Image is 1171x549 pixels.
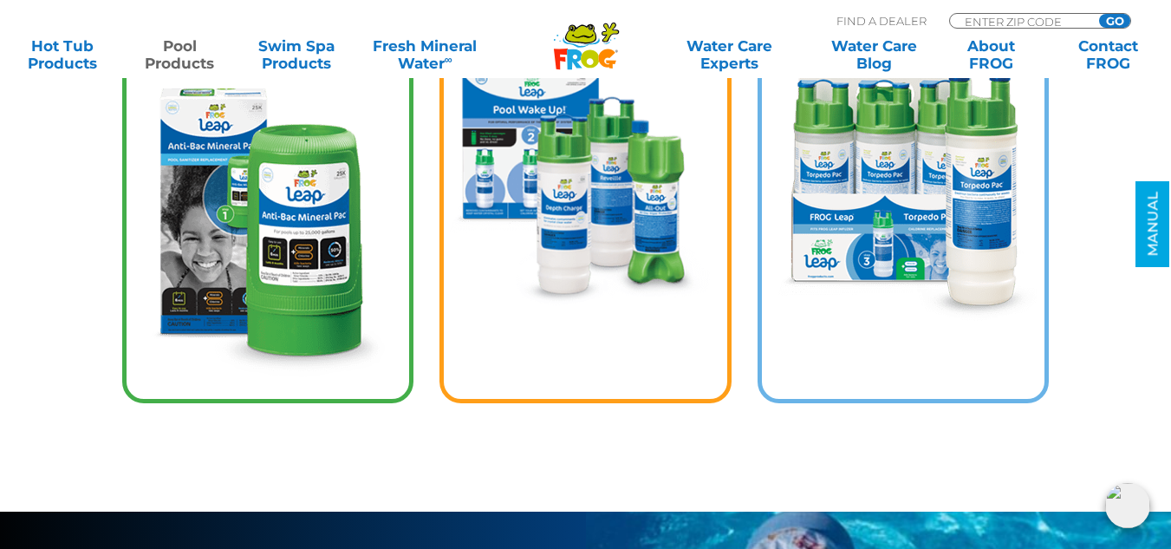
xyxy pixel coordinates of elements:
[769,64,1038,321] img: frog-leap-step-3
[1063,37,1154,72] a: ContactFROG
[251,37,342,72] a: Swim SpaProducts
[1099,14,1130,28] input: GO
[134,37,225,72] a: PoolProducts
[445,53,452,66] sup: ∞
[836,13,927,29] p: Find A Dealer
[963,14,1080,29] input: Zip Code Form
[1105,483,1150,528] img: openIcon
[368,37,482,72] a: Fresh MineralWater∞
[829,37,920,72] a: Water CareBlog
[655,37,803,72] a: Water CareExperts
[17,37,108,72] a: Hot TubProducts
[444,66,727,305] img: frog-leap-step-2
[1136,181,1170,267] a: MANUAL
[946,37,1037,72] a: AboutFROG
[151,88,385,377] img: frog-leap-step-1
